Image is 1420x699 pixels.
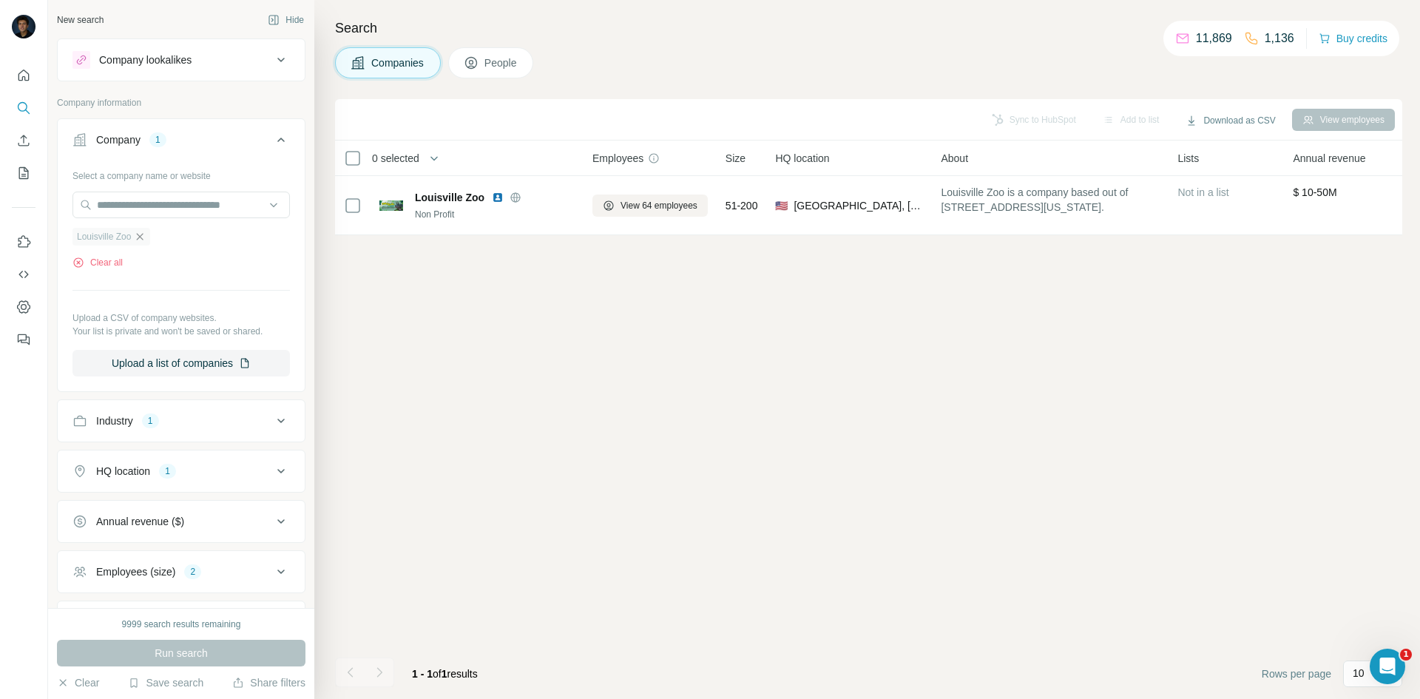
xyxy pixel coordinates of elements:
[1400,649,1412,661] span: 1
[379,200,403,211] img: Logo of Louisville Zoo
[58,504,305,539] button: Annual revenue ($)
[1177,151,1199,166] span: Lists
[775,151,829,166] span: HQ location
[58,42,305,78] button: Company lookalikes
[72,311,290,325] p: Upload a CSV of company websites.
[484,55,518,70] span: People
[58,554,305,590] button: Employees (size)2
[12,127,35,154] button: Enrich CSV
[492,192,504,203] img: LinkedIn logo
[142,414,159,428] div: 1
[184,565,201,578] div: 2
[1175,109,1285,132] button: Download as CSV
[128,675,203,690] button: Save search
[442,668,447,680] span: 1
[1293,186,1336,198] span: $ 10-50M
[58,453,305,489] button: HQ location1
[12,95,35,121] button: Search
[149,133,166,146] div: 1
[592,151,643,166] span: Employees
[96,132,141,147] div: Company
[57,13,104,27] div: New search
[122,618,241,631] div: 9999 search results remaining
[12,261,35,288] button: Use Surfe API
[621,199,697,212] span: View 64 employees
[412,668,433,680] span: 1 - 1
[58,403,305,439] button: Industry1
[159,465,176,478] div: 1
[72,256,123,269] button: Clear all
[58,604,305,640] button: Technologies
[12,229,35,255] button: Use Surfe on LinkedIn
[726,151,745,166] span: Size
[412,668,478,680] span: results
[12,160,35,186] button: My lists
[1319,28,1387,49] button: Buy credits
[12,294,35,320] button: Dashboard
[232,675,305,690] button: Share filters
[12,62,35,89] button: Quick start
[72,325,290,338] p: Your list is private and won't be saved or shared.
[372,151,419,166] span: 0 selected
[99,53,192,67] div: Company lookalikes
[1196,30,1232,47] p: 11,869
[1177,186,1228,198] span: Not in a list
[794,198,923,213] span: [GEOGRAPHIC_DATA], [US_STATE]
[58,122,305,163] button: Company1
[433,668,442,680] span: of
[72,163,290,183] div: Select a company name or website
[415,190,484,205] span: Louisville Zoo
[775,198,788,213] span: 🇺🇸
[335,18,1402,38] h4: Search
[1353,666,1365,681] p: 10
[1265,30,1294,47] p: 1,136
[941,151,968,166] span: About
[941,185,1160,215] span: Louisville Zoo is a company based out of [STREET_ADDRESS][US_STATE].
[257,9,314,31] button: Hide
[1262,666,1331,681] span: Rows per page
[592,195,708,217] button: View 64 employees
[12,15,35,38] img: Avatar
[415,208,575,221] div: Non Profit
[57,96,305,109] p: Company information
[726,198,758,213] span: 51-200
[96,413,133,428] div: Industry
[371,55,425,70] span: Companies
[72,350,290,376] button: Upload a list of companies
[57,675,99,690] button: Clear
[77,230,131,243] span: Louisville Zoo
[1370,649,1405,684] iframe: Intercom live chat
[96,564,175,579] div: Employees (size)
[96,514,184,529] div: Annual revenue ($)
[1293,151,1365,166] span: Annual revenue
[96,464,150,479] div: HQ location
[12,326,35,353] button: Feedback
